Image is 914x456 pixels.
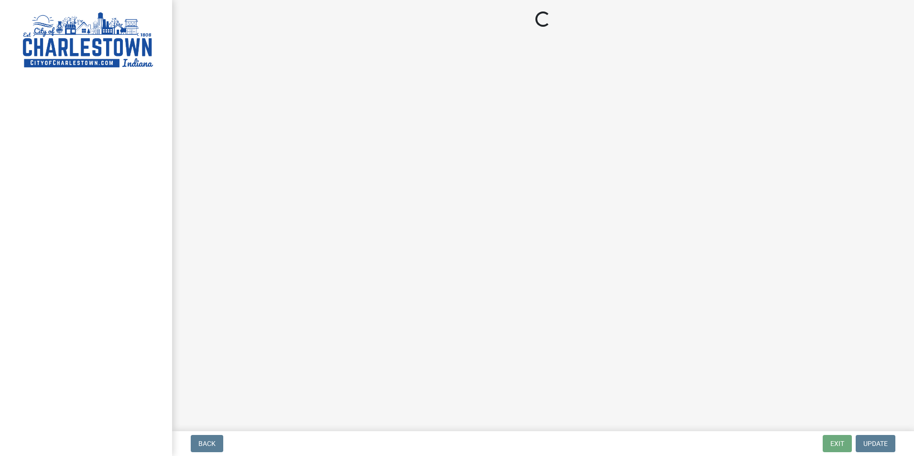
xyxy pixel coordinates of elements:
button: Exit [823,435,852,452]
button: Back [191,435,223,452]
button: Update [856,435,895,452]
img: City of Charlestown, Indiana [19,10,157,71]
span: Update [863,440,888,447]
span: Back [198,440,216,447]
